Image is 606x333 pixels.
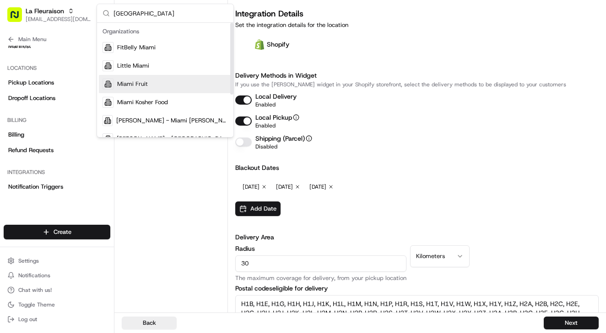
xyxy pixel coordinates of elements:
[9,9,27,27] img: Nash
[117,62,149,70] span: Little Miami
[235,201,281,216] button: Add Date
[114,4,228,22] input: Search...
[235,245,406,252] label: Radius
[117,135,228,143] span: [PERSON_NAME] - [GEOGRAPHIC_DATA]
[4,127,110,142] a: Billing
[77,133,85,141] div: 💻
[31,87,150,96] div: Start new chat
[18,132,70,142] span: Knowledge Base
[4,4,95,26] button: La Fleuraison[EMAIL_ADDRESS][DOMAIN_NAME]
[4,113,110,127] div: Billing
[99,25,232,38] div: Organizations
[87,132,147,142] span: API Documentation
[4,180,110,194] a: Notification Triggers
[235,116,252,126] button: Local Pickup
[74,129,151,145] a: 💻API Documentation
[235,137,252,147] button: Shipping
[4,91,110,106] a: Dropoff Locations
[116,116,228,125] span: [PERSON_NAME] - Miami [PERSON_NAME]
[235,95,252,105] button: Local Delivery
[235,35,308,54] div: Shopify
[18,316,37,323] span: Log out
[5,129,74,145] a: 📗Knowledge Base
[18,36,46,43] span: Main Menu
[235,163,599,172] h3: Blackout Dates
[8,94,55,102] span: Dropoff Locations
[235,285,599,291] label: Postal codes eligible for delivery
[91,155,111,162] span: Pylon
[255,143,312,150] p: Disabled
[4,33,110,46] button: Main Menu
[9,37,167,51] p: Welcome 👋
[4,75,110,90] a: Pickup Locations
[9,133,16,141] div: 📗
[24,59,151,69] input: Clear
[309,183,326,190] span: [DATE]
[544,317,599,329] button: Next
[117,80,148,88] span: Miami Fruit
[4,61,110,75] div: Locations
[4,143,110,158] a: Refund Requests
[235,7,599,20] h3: Integration Details
[18,301,55,308] span: Toggle Theme
[97,23,233,137] div: Suggestions
[8,146,54,154] span: Refund Requests
[117,43,156,52] span: FitBelly Miami
[255,92,297,101] p: Local Delivery
[4,284,110,296] button: Chat with us!
[235,21,599,29] p: Set the integration details for the location
[4,39,110,53] a: Manifest
[18,272,50,279] span: Notifications
[8,183,63,191] span: Notification Triggers
[235,233,599,242] h3: Delivery Area
[4,225,110,239] button: Create
[4,254,110,267] button: Settings
[4,165,110,180] div: Integrations
[235,275,406,281] p: The maximum coverage for delivery, from your pickup location
[235,81,599,88] p: If you use the [PERSON_NAME] widget in your Shopify storefront, select the delivery methods to be...
[117,98,168,106] span: Miami Kosher Food
[255,101,297,108] p: Enabled
[255,134,312,143] p: Shipping (Parcel)
[4,313,110,326] button: Log out
[8,131,24,139] span: Billing
[65,154,111,162] a: Powered byPylon
[255,122,299,129] p: Enabled
[31,96,116,104] div: We're available if you need us!
[255,113,299,122] p: Local Pickup
[26,6,64,16] button: La Fleuraison
[8,79,54,87] span: Pickup Locations
[18,286,52,294] span: Chat with us!
[54,228,71,236] span: Create
[235,71,599,80] h3: Delivery Methods in Widget
[4,298,110,311] button: Toggle Theme
[4,269,110,282] button: Notifications
[26,16,91,23] button: [EMAIL_ADDRESS][DOMAIN_NAME]
[243,183,260,190] span: [DATE]
[8,42,31,50] span: Manifest
[9,87,26,104] img: 1736555255976-a54dd68f-1ca7-489b-9aae-adbdc363a1c4
[156,90,167,101] button: Start new chat
[18,257,39,264] span: Settings
[122,317,177,329] button: Back
[276,183,293,190] span: [DATE]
